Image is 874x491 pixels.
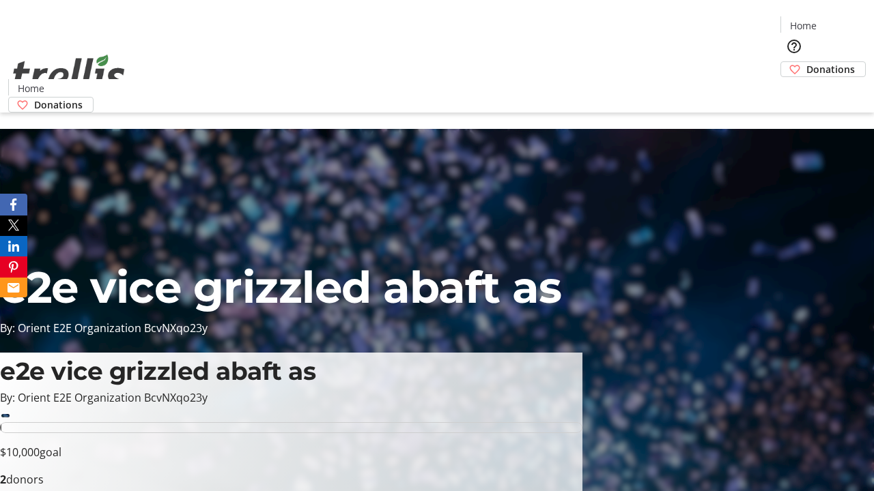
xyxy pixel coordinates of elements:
[8,40,130,108] img: Orient E2E Organization BcvNXqo23y's Logo
[790,18,817,33] span: Home
[780,33,808,60] button: Help
[8,97,94,113] a: Donations
[780,77,808,104] button: Cart
[9,81,53,95] a: Home
[781,18,825,33] a: Home
[780,61,866,77] a: Donations
[34,98,83,112] span: Donations
[806,62,855,76] span: Donations
[18,81,44,95] span: Home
